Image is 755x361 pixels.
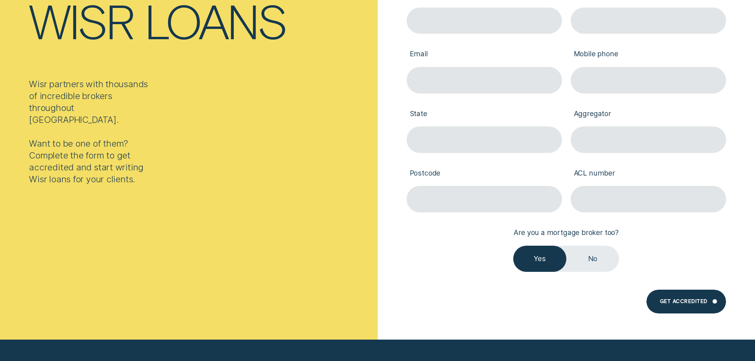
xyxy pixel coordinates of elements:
[407,43,562,67] label: Email
[407,162,562,186] label: Postcode
[513,246,566,272] label: Yes
[571,43,726,67] label: Mobile phone
[571,162,726,186] label: ACL number
[511,221,622,245] label: Are you a mortgage broker too?
[646,290,726,313] button: Get Accredited
[407,102,562,126] label: State
[571,102,726,126] label: Aggregator
[29,78,152,185] div: Wisr partners with thousands of incredible brokers throughout [GEOGRAPHIC_DATA]. Want to be one o...
[566,246,619,272] label: No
